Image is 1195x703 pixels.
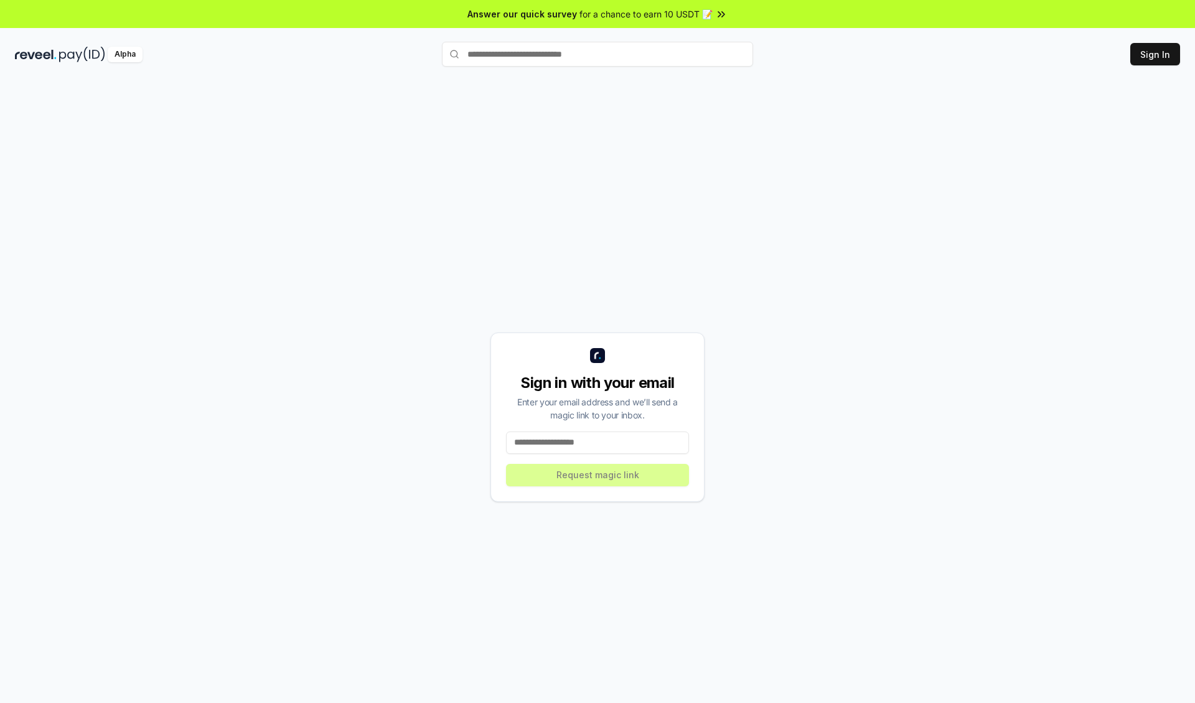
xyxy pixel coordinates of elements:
img: logo_small [590,348,605,363]
div: Enter your email address and we’ll send a magic link to your inbox. [506,395,689,422]
button: Sign In [1130,43,1180,65]
span: for a chance to earn 10 USDT 📝 [579,7,713,21]
div: Sign in with your email [506,373,689,393]
div: Alpha [108,47,143,62]
span: Answer our quick survey [467,7,577,21]
img: reveel_dark [15,47,57,62]
img: pay_id [59,47,105,62]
